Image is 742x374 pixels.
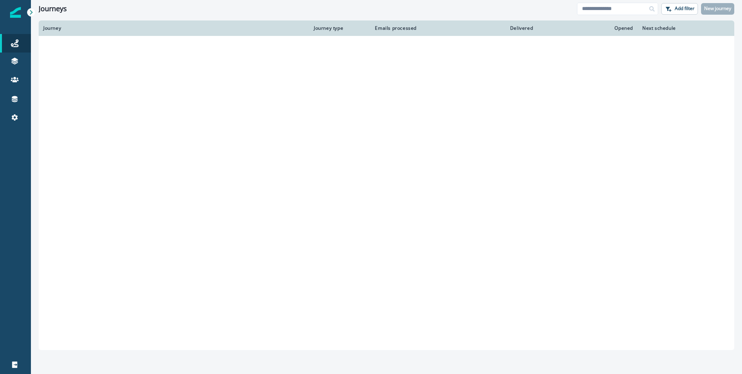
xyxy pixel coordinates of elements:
[542,25,633,31] div: Opened
[426,25,533,31] div: Delivered
[39,5,67,13] h1: Journeys
[642,25,710,31] div: Next schedule
[704,6,731,11] p: New journey
[372,25,417,31] div: Emails processed
[701,3,734,15] button: New journey
[43,25,305,31] div: Journey
[10,7,21,18] img: Inflection
[675,6,694,11] p: Add filter
[661,3,698,15] button: Add filter
[314,25,362,31] div: Journey type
